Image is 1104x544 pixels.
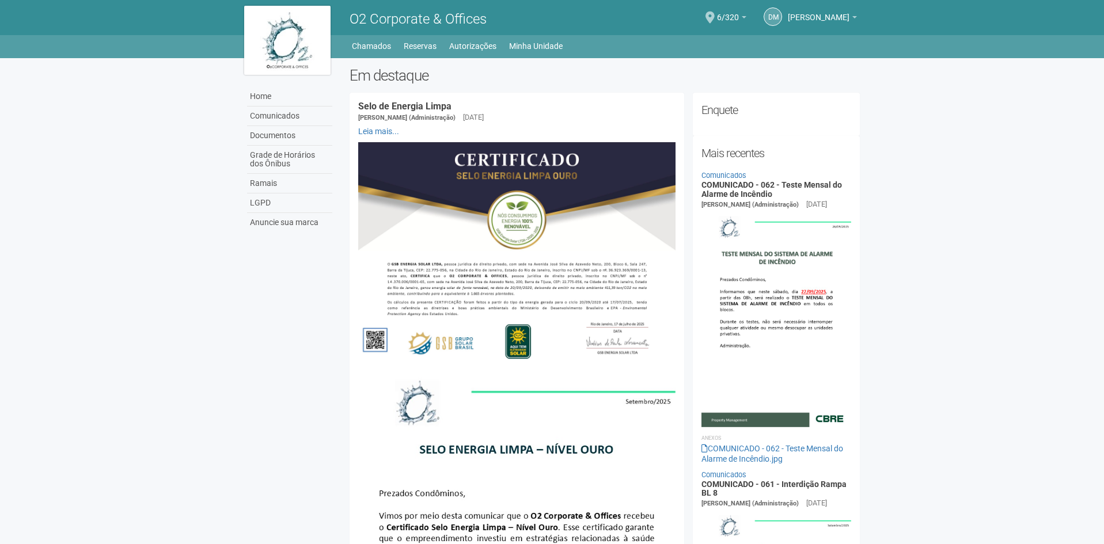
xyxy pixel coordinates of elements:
a: Anuncie sua marca [247,213,332,232]
a: DM [764,7,782,26]
div: [DATE] [463,112,484,123]
a: Leia mais... [358,127,399,136]
li: Anexos [701,433,852,443]
span: O2 Corporate & Offices [350,11,487,27]
a: LGPD [247,193,332,213]
span: [PERSON_NAME] (Administração) [701,500,799,507]
span: Daniela Monteiro Teixeira Mendes [788,2,849,22]
a: [PERSON_NAME] [788,14,857,24]
a: Comunicados [247,106,332,126]
a: Comunicados [701,171,746,180]
a: Autorizações [449,38,496,54]
a: Home [247,87,332,106]
h2: Enquete [701,101,852,119]
span: [PERSON_NAME] (Administração) [701,201,799,208]
a: Comunicados [701,470,746,479]
a: Chamados [352,38,391,54]
img: COMUNICADO%20-%20062%20-%20Teste%20Mensal%20do%20Alarme%20de%20Inc%C3%AAndio.jpg [701,210,852,427]
span: 6/320 [717,2,739,22]
a: COMUNICADO - 061 - Interdição Rampa BL 8 [701,480,847,497]
h2: Mais recentes [701,144,852,162]
a: Ramais [247,174,332,193]
div: [DATE] [806,199,827,210]
a: 6/320 [717,14,746,24]
img: COMUNICADO%20-%20054%20-%20Selo%20de%20Energia%20Limpa%20-%20P%C3%A1g.%202.jpg [358,142,676,367]
h2: Em destaque [350,67,860,84]
a: COMUNICADO - 062 - Teste Mensal do Alarme de Incêndio [701,180,842,198]
a: Minha Unidade [509,38,563,54]
img: logo.jpg [244,6,331,75]
a: COMUNICADO - 062 - Teste Mensal do Alarme de Incêndio.jpg [701,444,843,463]
a: Selo de Energia Limpa [358,101,452,112]
a: Reservas [404,38,437,54]
span: [PERSON_NAME] (Administração) [358,114,456,121]
a: Documentos [247,126,332,146]
a: Grade de Horários dos Ônibus [247,146,332,174]
div: [DATE] [806,498,827,508]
